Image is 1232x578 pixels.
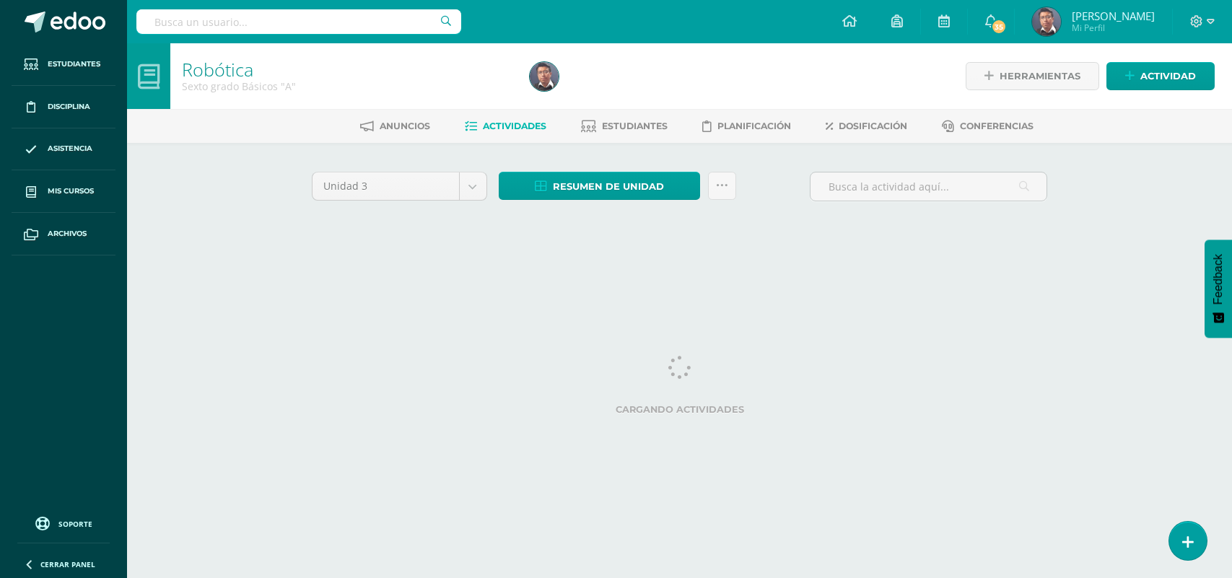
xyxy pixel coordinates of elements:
span: Unidad 3 [323,172,448,200]
span: 35 [991,19,1007,35]
div: Sexto grado Básicos 'A' [182,79,512,93]
a: Conferencias [942,115,1034,138]
img: 83b56ef28f26fe507cf05badbb9af362.png [1032,7,1061,36]
span: Dosificación [839,121,907,131]
span: Resumen de unidad [553,173,664,200]
span: [PERSON_NAME] [1072,9,1155,23]
span: Soporte [58,519,92,529]
a: Archivos [12,213,115,255]
a: Herramientas [966,62,1099,90]
span: Actividad [1140,63,1196,89]
a: Resumen de unidad [499,172,700,200]
img: 83b56ef28f26fe507cf05badbb9af362.png [530,62,559,91]
input: Busca la actividad aquí... [811,172,1047,201]
a: Soporte [17,513,110,533]
span: Planificación [717,121,791,131]
a: Actividad [1106,62,1215,90]
button: Feedback - Mostrar encuesta [1205,240,1232,338]
span: Feedback [1212,254,1225,305]
label: Cargando actividades [312,404,1048,415]
span: Estudiantes [602,121,668,131]
span: Mis cursos [48,185,94,197]
span: Anuncios [380,121,430,131]
h1: Robótica [182,59,512,79]
span: Conferencias [960,121,1034,131]
a: Dosificación [826,115,907,138]
a: Mis cursos [12,170,115,213]
a: Asistencia [12,128,115,171]
span: Archivos [48,228,87,240]
span: Herramientas [1000,63,1080,89]
a: Anuncios [360,115,430,138]
a: Actividades [465,115,546,138]
a: Disciplina [12,86,115,128]
a: Unidad 3 [313,172,486,200]
span: Asistencia [48,143,92,154]
a: Estudiantes [581,115,668,138]
a: Planificación [702,115,791,138]
span: Actividades [483,121,546,131]
span: Disciplina [48,101,90,113]
a: Estudiantes [12,43,115,86]
span: Estudiantes [48,58,100,70]
span: Cerrar panel [40,559,95,569]
input: Busca un usuario... [136,9,461,34]
a: Robótica [182,57,253,82]
span: Mi Perfil [1072,22,1155,34]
